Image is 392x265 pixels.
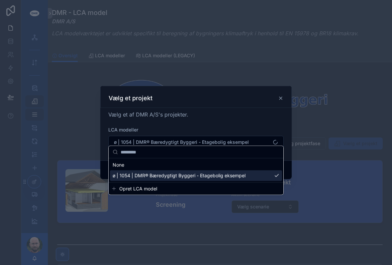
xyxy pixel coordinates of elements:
[108,111,188,118] span: Vælg et af DMR A/S's projekter.
[114,139,249,145] span: ø | 1054 | DMR® Bæredygtigt Byggeri - Etagebolig eksempel
[108,127,138,132] span: LCA modeller
[119,185,157,192] span: Opret LCA model
[108,136,284,148] button: Select Button
[113,172,245,179] span: ø | 1054 | DMR® Bæredygtigt Byggeri - Etagebolig eksempel
[111,185,281,192] button: Opret LCA model
[109,94,152,102] h3: Vælg et projekt
[110,160,282,170] div: None
[109,158,283,182] div: Suggestions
